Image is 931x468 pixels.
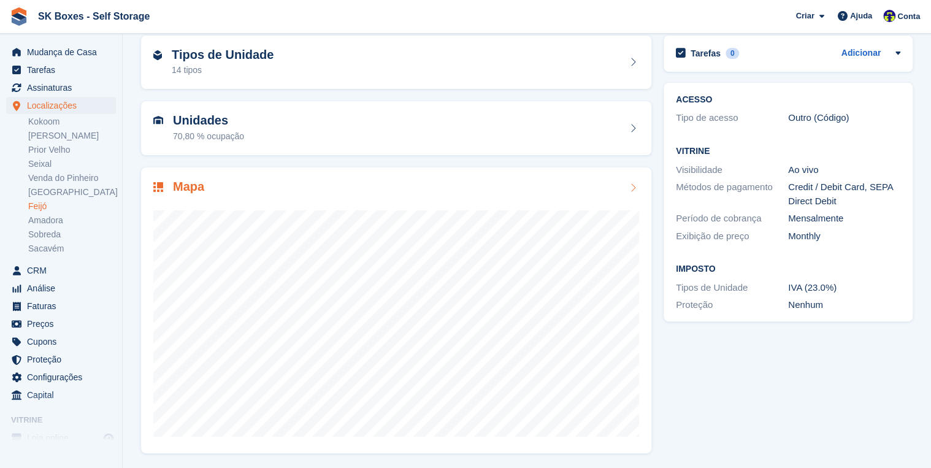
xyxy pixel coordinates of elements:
img: unit-type-icn-2b2737a686de81e16bb02015468b77c625bbabd49415b5ef34ead5e3b44a266d.svg [153,50,162,60]
div: 14 tipos [172,64,274,77]
span: Proteção [27,351,101,368]
span: Ajuda [850,10,872,22]
a: Amadora [28,215,116,226]
span: Capital [27,386,101,404]
a: menu [6,429,116,447]
a: Seixal [28,158,116,170]
span: CRM [27,262,101,279]
div: Período de cobrança [676,212,788,226]
div: Métodos de pagamento [676,180,788,208]
a: [PERSON_NAME] [28,130,116,142]
span: Preços [27,315,101,332]
a: Mapa [141,167,651,454]
div: Mensalmente [788,212,900,226]
span: Cupons [27,333,101,350]
img: unit-icn-7be61d7bf1b0ce9d3e12c5938cc71ed9869f7b940bace4675aadf7bd6d80202e.svg [153,116,163,125]
span: Loja online [27,429,101,447]
a: Tipos de Unidade 14 tipos [141,36,651,90]
a: menu [6,386,116,404]
a: Prior Velho [28,144,116,156]
a: menu [6,262,116,279]
span: Criar [795,10,814,22]
span: Faturas [27,297,101,315]
span: Análise [27,280,101,297]
img: map-icn-33ee37083ee616e46c38cad1a60f524a97daa1e2b2c8c0bc3eb3415660979fc1.svg [153,182,163,192]
div: Nenhum [788,298,900,312]
span: Vitrine [11,414,122,426]
div: Exibição de preço [676,229,788,244]
h2: Tarefas [691,48,721,59]
a: menu [6,297,116,315]
span: Localizações [27,97,101,114]
div: 0 [726,48,740,59]
div: Credit / Debit Card, SEPA Direct Debit [788,180,900,208]
div: IVA (23.0%) [788,281,900,295]
span: Tarefas [27,61,101,79]
a: Adicionar [841,47,881,61]
h2: Mapa [173,180,204,194]
div: Outro (Código) [788,111,900,125]
a: menu [6,315,116,332]
div: Proteção [676,298,788,312]
a: menu [6,97,116,114]
div: Ao vivo [788,163,900,177]
h2: Imposto [676,264,900,274]
div: Monthly [788,229,900,244]
a: Loja de pré-visualização [101,431,116,445]
a: menu [6,61,116,79]
a: menu [6,333,116,350]
img: stora-icon-8386f47178a22dfd0bd8f6a31ec36ba5ce8667c1dd55bd0f319d3a0aa187defe.svg [10,7,28,26]
a: Sobreda [28,229,116,240]
a: Feijó [28,201,116,212]
span: Mudança de Casa [27,44,101,61]
div: Visibilidade [676,163,788,177]
a: SK Boxes - Self Storage [33,6,155,26]
a: menu [6,369,116,386]
h2: ACESSO [676,95,900,105]
a: menu [6,280,116,297]
div: Tipos de Unidade [676,281,788,295]
a: menu [6,351,116,368]
span: Conta [897,10,920,23]
div: Tipo de acesso [676,111,788,125]
a: Unidades 70,80 % ocupação [141,101,651,155]
a: menu [6,79,116,96]
a: Venda do Pinheiro [28,172,116,184]
h2: Vitrine [676,147,900,156]
a: Sacavém [28,243,116,255]
img: Rita Ferreira [883,10,895,22]
a: menu [6,44,116,61]
div: 70,80 % ocupação [173,130,244,143]
h2: Unidades [173,113,244,128]
span: Configurações [27,369,101,386]
a: Kokoom [28,116,116,128]
a: [GEOGRAPHIC_DATA] [28,186,116,198]
span: Assinaturas [27,79,101,96]
h2: Tipos de Unidade [172,48,274,62]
